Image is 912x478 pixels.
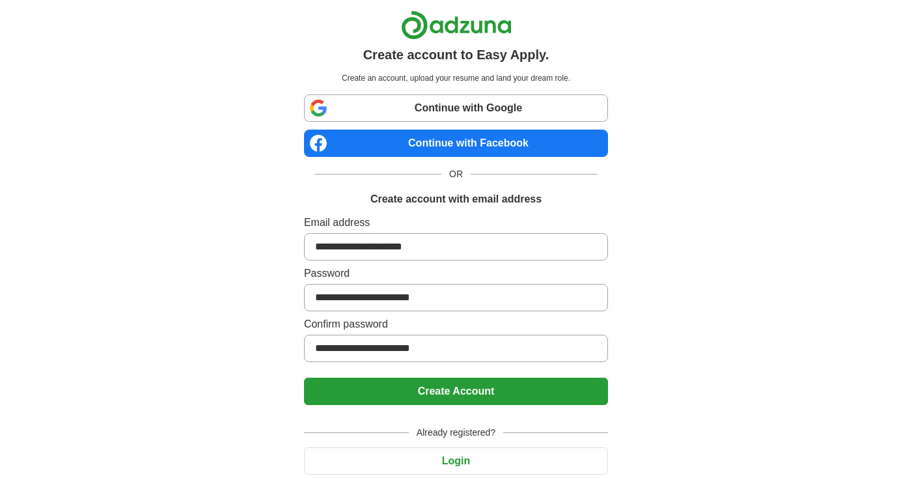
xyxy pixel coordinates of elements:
[304,447,608,475] button: Login
[370,191,542,207] h1: Create account with email address
[304,455,608,466] a: Login
[304,316,608,332] label: Confirm password
[304,266,608,281] label: Password
[304,378,608,405] button: Create Account
[363,45,549,64] h1: Create account to Easy Apply.
[304,94,608,122] a: Continue with Google
[304,130,608,157] a: Continue with Facebook
[401,10,512,40] img: Adzuna logo
[307,72,605,84] p: Create an account, upload your resume and land your dream role.
[441,167,471,181] span: OR
[304,215,608,231] label: Email address
[409,426,503,440] span: Already registered?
